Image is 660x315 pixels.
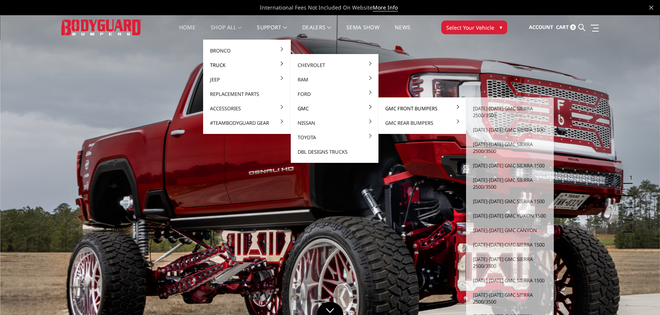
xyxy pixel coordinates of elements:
a: Truck [206,58,288,72]
a: [DATE]-[DATE] GMC Sierra 2500/3500 [469,137,551,158]
a: GMC [294,101,375,116]
a: [DATE]-[DATE] GMC Sierra 2500/3500 [469,101,551,123]
a: GMC Front Bumpers [381,101,463,116]
a: Home [179,25,195,40]
a: [DATE]-[DATE] GMC Yukon 1500 [469,208,551,223]
a: [DATE]-[DATE] GMC Sierra 2500/3500 [469,288,551,309]
button: 1 of 5 [625,172,633,184]
a: Click to Down [317,302,343,315]
button: 3 of 5 [625,196,633,208]
a: [DATE]-[DATE] GMC Sierra 1500 [469,237,551,252]
a: More Info [373,4,398,11]
span: Account [529,24,553,30]
a: SEMA Show [346,25,380,40]
button: 5 of 5 [625,220,633,232]
button: Select Your Vehicle [441,21,507,34]
a: [DATE]-[DATE] GMC Sierra 1500 [469,194,551,208]
a: #TeamBodyguard Gear [206,116,288,130]
a: [DATE]-[DATE] GMC Canyon [469,223,551,237]
a: shop all [211,25,242,40]
a: [DATE]-[DATE] GMC Sierra 1500 [469,273,551,288]
a: Bronco [206,43,288,58]
img: BODYGUARD BUMPERS [61,19,141,35]
a: Chevrolet [294,58,375,72]
a: Dealers [302,25,331,40]
span: ▾ [500,23,502,31]
a: Nissan [294,116,375,130]
a: [DATE]-[DATE] GMC Sierra 2500/3500 [469,252,551,273]
a: [DATE]-[DATE] GMC Sierra 2500/3500 [469,173,551,194]
span: Cart [556,24,569,30]
iframe: Chat Widget [622,278,660,315]
button: 2 of 5 [625,184,633,196]
a: GMC Rear Bumpers [381,116,463,130]
a: [DATE]-[DATE] GMC Sierra 1500 [469,123,551,137]
a: Cart 0 [556,17,576,38]
a: Support [257,25,287,40]
a: Ram [294,72,375,87]
a: DBL Designs Trucks [294,145,375,159]
span: Select Your Vehicle [446,24,494,32]
a: Replacement Parts [206,87,288,101]
a: News [395,25,410,40]
span: 0 [570,24,576,30]
a: Accessories [206,101,288,116]
a: Ford [294,87,375,101]
button: 4 of 5 [625,208,633,220]
a: [DATE]-[DATE] GMC Sierra 1500 [469,158,551,173]
a: Toyota [294,130,375,145]
a: Jeep [206,72,288,87]
a: Account [529,17,553,38]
